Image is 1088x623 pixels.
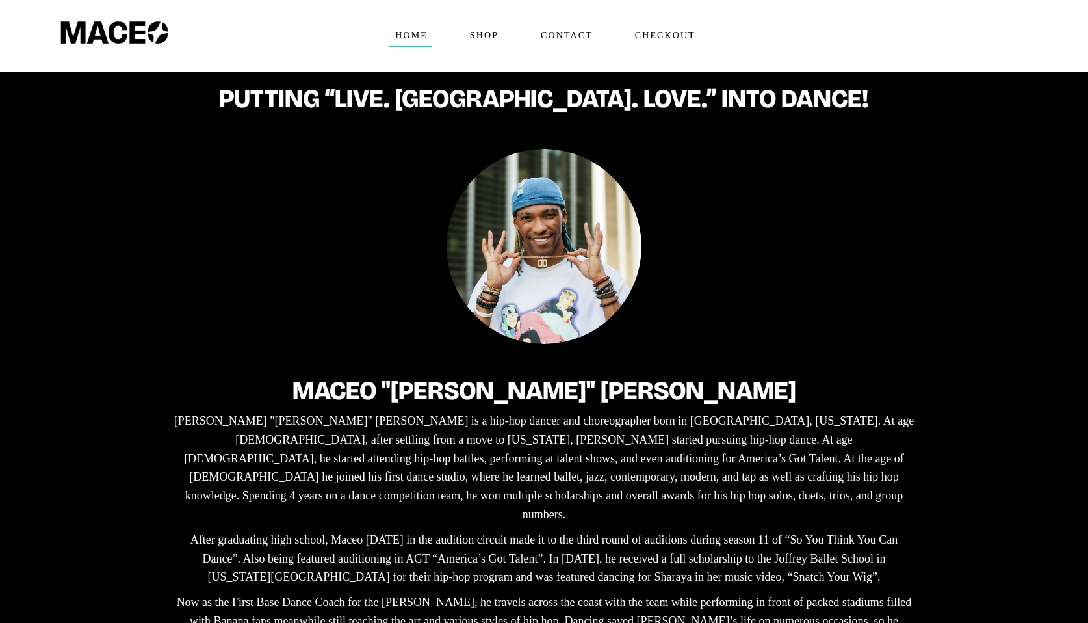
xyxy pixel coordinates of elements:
[447,149,641,344] img: Maceo Harrison
[389,25,433,46] span: Home
[170,377,918,405] h2: Maceo "[PERSON_NAME]" [PERSON_NAME]
[535,25,598,46] span: Contact
[170,412,918,524] p: [PERSON_NAME] "[PERSON_NAME]" [PERSON_NAME] is a hip-hop dancer and choreographer born in [GEOGRA...
[170,531,918,587] p: After graduating high school, Maceo [DATE] in the audition circuit made it to the third round of ...
[464,25,504,46] span: Shop
[629,25,701,46] span: Checkout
